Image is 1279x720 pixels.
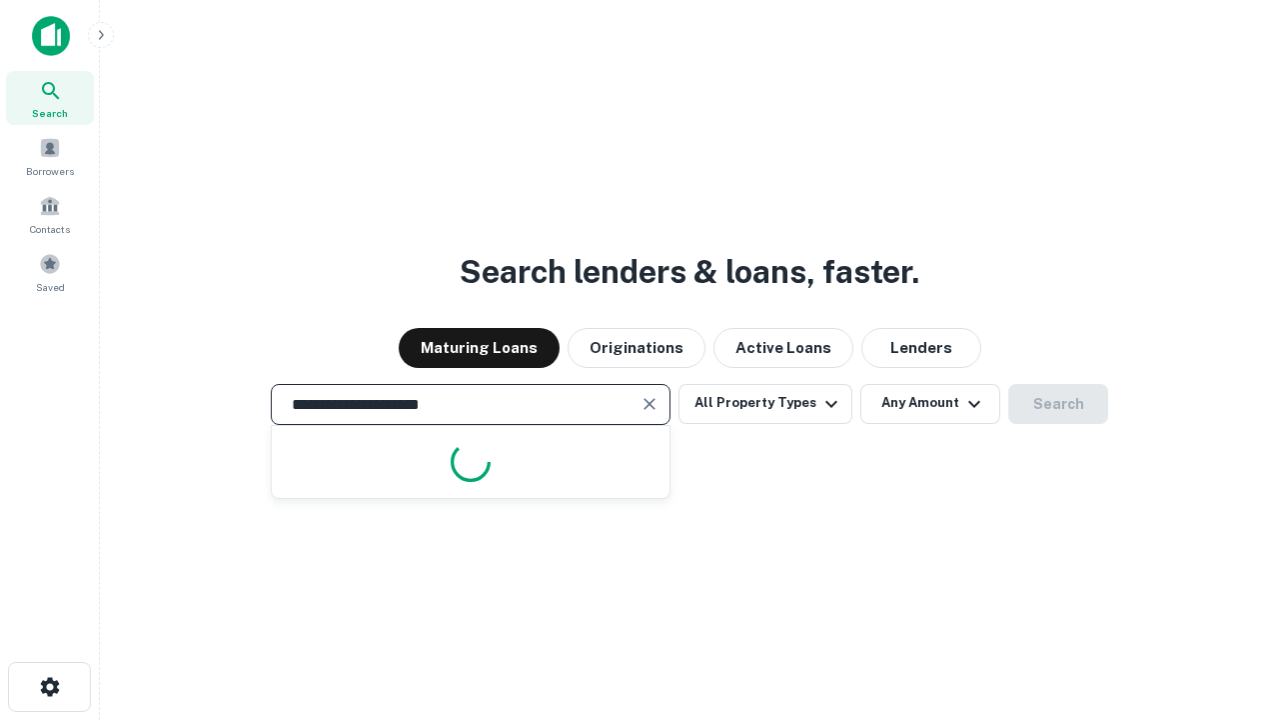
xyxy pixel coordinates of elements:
[568,328,705,368] button: Originations
[6,187,94,241] a: Contacts
[36,279,65,295] span: Saved
[32,16,70,56] img: capitalize-icon.png
[861,328,981,368] button: Lenders
[26,163,74,179] span: Borrowers
[32,105,68,121] span: Search
[399,328,560,368] button: Maturing Loans
[1179,560,1279,656] iframe: Chat Widget
[30,221,70,237] span: Contacts
[713,328,853,368] button: Active Loans
[460,248,919,296] h3: Search lenders & loans, faster.
[6,129,94,183] a: Borrowers
[6,71,94,125] a: Search
[678,384,852,424] button: All Property Types
[6,245,94,299] a: Saved
[860,384,1000,424] button: Any Amount
[636,390,663,418] button: Clear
